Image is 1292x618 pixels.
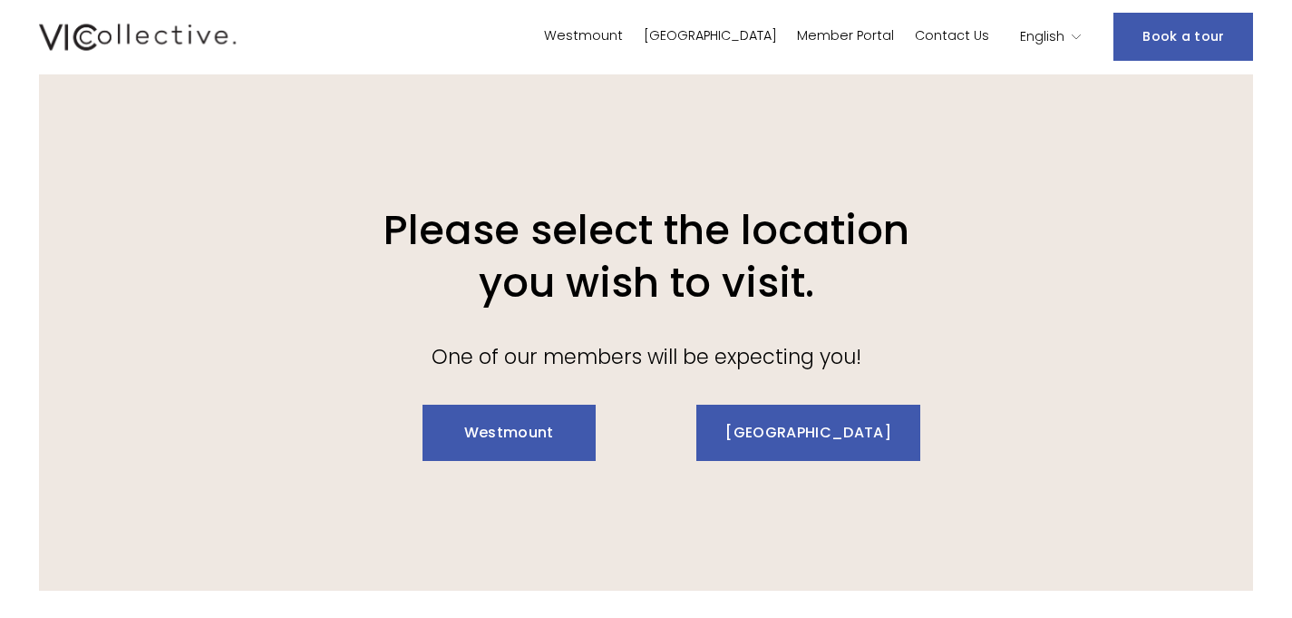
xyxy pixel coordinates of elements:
[376,204,915,309] h2: Please select the location you wish to visit.
[644,24,777,50] a: [GEOGRAPHIC_DATA]
[1020,24,1082,50] div: language picker
[544,24,623,50] a: Westmount
[1113,13,1253,61] a: Book a tour
[797,24,894,50] a: Member Portal
[376,338,915,375] p: One of our members will be expecting you!
[423,405,596,462] a: Westmount
[915,24,989,50] a: Contact Us
[39,20,237,54] img: Vic Collective
[1020,25,1064,49] span: English
[696,405,919,462] a: [GEOGRAPHIC_DATA]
